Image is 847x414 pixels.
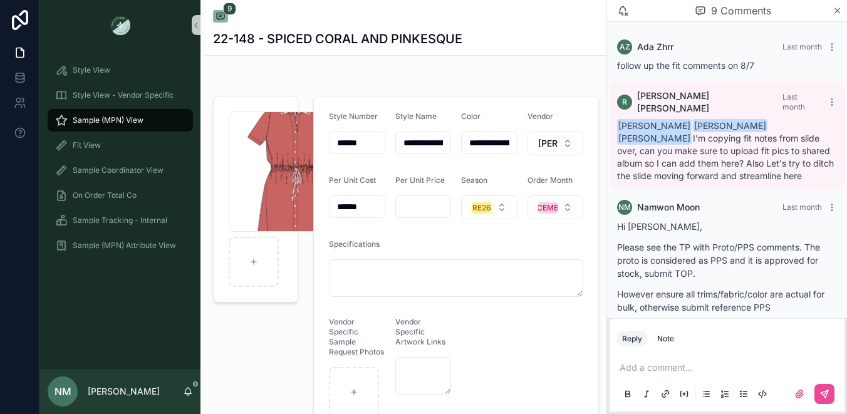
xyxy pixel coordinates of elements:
a: Sample Coordinator View [48,159,193,182]
a: Fit View [48,134,193,157]
span: [PERSON_NAME] [617,132,692,145]
span: Per Unit Price [395,175,445,185]
span: Per Unit Cost [329,175,376,185]
span: [PERSON_NAME] [PERSON_NAME] [637,90,782,115]
span: Vendor Specific Sample Request Photos [329,317,384,356]
span: Order Month [527,175,573,185]
span: [PERSON_NAME] [538,137,558,150]
img: App logo [110,15,130,35]
button: 9 [213,10,228,25]
span: Style View - Vendor Specific [73,90,174,100]
span: R [622,97,627,107]
span: Style View [73,65,110,75]
span: Style Name [395,111,437,121]
span: Vendor Specific Artwork Links [395,317,445,346]
span: Namwon Moon [637,201,700,214]
a: Style View - Vendor Specific [48,84,193,106]
span: 9 Comments [711,3,771,18]
span: Ada Zhrr [637,41,673,53]
p: Hi [PERSON_NAME], [617,220,837,233]
span: [PERSON_NAME] [693,119,767,132]
span: Last month [782,202,822,212]
span: AZ [620,42,630,52]
span: Sample Coordinator View [73,165,164,175]
a: Sample Tracking - Internal [48,209,193,232]
span: I'm copying fit notes from slide over, can you make sure to upload fit pics to shared album so I ... [617,120,834,181]
span: Specifications [329,239,380,249]
button: Select Button [527,195,584,219]
div: RE26 [472,202,491,214]
span: Season [461,175,487,185]
a: On Order Total Co [48,184,193,207]
a: Sample (MPN) Attribute View [48,234,193,257]
span: Vendor [527,111,553,121]
p: [PERSON_NAME] [88,385,160,398]
span: Sample (MPN) Attribute View [73,241,176,251]
span: Style Number [329,111,378,121]
span: 9 [223,3,236,15]
button: Reply [617,331,647,346]
span: NM [618,202,631,212]
p: Please see the TP with Proto/PPS comments. The proto is considered as PPS and it is approved for ... [617,241,837,280]
span: follow up the fit comments on 8/7 [617,60,754,71]
span: Sample (MPN) View [73,115,143,125]
span: NM [55,384,71,399]
h1: 22-148 - SPICED CORAL AND PINKESQUE [213,30,462,48]
button: Select Button [527,132,584,155]
span: Fit View [73,140,101,150]
button: Note [652,331,679,346]
span: Last month [782,92,805,111]
button: Select Button [461,195,517,219]
span: Sample Tracking - Internal [73,215,167,225]
a: Sample (MPN) View [48,109,193,132]
div: DECEMBER [527,202,568,214]
div: Note [657,334,674,344]
span: [PERSON_NAME] [617,119,692,132]
span: Last month [782,42,822,51]
div: scrollable content [40,50,200,273]
span: Color [461,111,481,121]
a: Style View [48,59,193,81]
span: On Order Total Co [73,190,137,200]
p: However ensure all trims/fabric/color are actual for bulk, otherwise submit reference PPS [617,287,837,314]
